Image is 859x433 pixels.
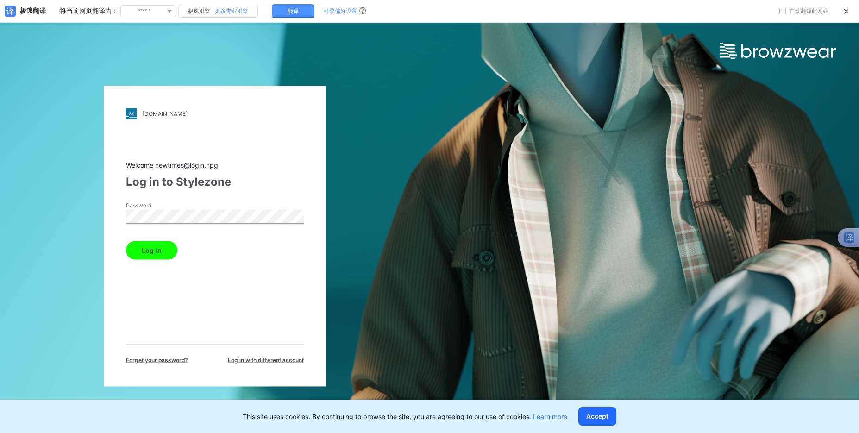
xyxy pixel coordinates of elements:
[243,412,567,421] p: This site uses cookies. By continuing to browse the site, you are agreeing to our use of cookies.
[126,108,137,119] img: stylezone-logo.562084cfcfab977791bfbf7441f1a819.svg
[228,356,304,364] span: Log in with different account
[126,201,191,209] label: Password
[578,407,616,426] button: Accept
[126,241,177,259] button: Log in
[126,108,304,119] a: [DOMAIN_NAME]
[720,43,836,59] img: browzwear-logo.e42bd6dac1945053ebaf764b6aa21510.svg
[533,413,567,420] a: Learn more
[126,173,304,190] div: Log in to Stylezone
[126,160,304,169] div: Welcome newtimes@login.npg
[143,110,188,117] div: [DOMAIN_NAME]
[126,356,188,364] span: Forget your password?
